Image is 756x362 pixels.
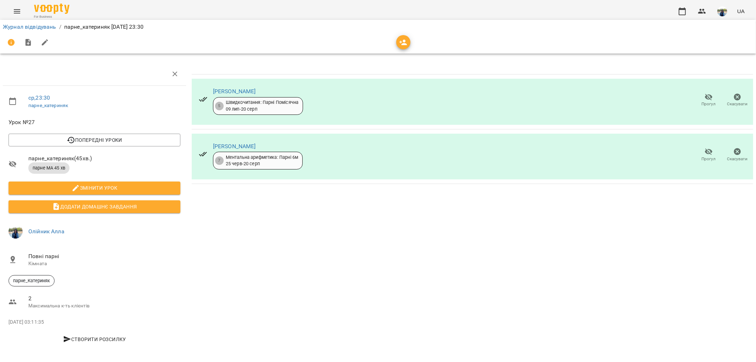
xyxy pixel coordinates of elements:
[9,3,26,20] button: Menu
[737,7,745,15] span: UA
[9,319,180,326] p: [DATE] 03:11:35
[34,4,69,14] img: Voopty Logo
[9,200,180,213] button: Додати домашнє завдання
[11,335,178,344] span: Створити розсилку
[28,260,180,267] p: Кімната
[3,23,753,31] nav: breadcrumb
[28,228,65,235] a: Олійник Алла
[28,102,68,108] a: парне_катериняк
[723,145,752,165] button: Скасувати
[723,90,752,110] button: Скасувати
[727,156,748,162] span: Скасувати
[9,275,55,286] div: парне_Катериняк
[213,88,256,95] a: [PERSON_NAME]
[702,156,716,162] span: Прогул
[28,165,69,171] span: парне МА 45 хв
[64,23,144,31] p: парне_катериняк [DATE] 23:30
[9,118,180,127] span: Урок №27
[226,154,298,167] div: Ментальна арифметика: Парні 6м 25 черв - 20 серп
[717,6,727,16] img: 79bf113477beb734b35379532aeced2e.jpg
[694,145,723,165] button: Прогул
[28,302,180,310] p: Максимальна к-ть клієнтів
[3,23,56,30] a: Журнал відвідувань
[9,134,180,146] button: Попередні уроки
[28,94,50,101] a: ср , 23:30
[9,278,54,284] span: парне_Катериняк
[215,102,224,110] div: 5
[34,15,69,19] span: For Business
[727,101,748,107] span: Скасувати
[14,184,175,192] span: Змінити урок
[14,136,175,144] span: Попередні уроки
[28,252,180,261] span: Повні парні
[694,90,723,110] button: Прогул
[734,5,747,18] button: UA
[28,294,180,303] span: 2
[28,154,180,163] span: парне_катериняк ( 45 хв. )
[213,143,256,150] a: [PERSON_NAME]
[9,224,23,239] img: 79bf113477beb734b35379532aeced2e.jpg
[215,156,224,165] div: 7
[14,202,175,211] span: Додати домашнє завдання
[59,23,61,31] li: /
[226,99,298,112] div: Швидкочитання: Парні Помісячна 09 лип - 20 серп
[702,101,716,107] span: Прогул
[9,333,180,346] button: Створити розсилку
[9,182,180,194] button: Змінити урок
